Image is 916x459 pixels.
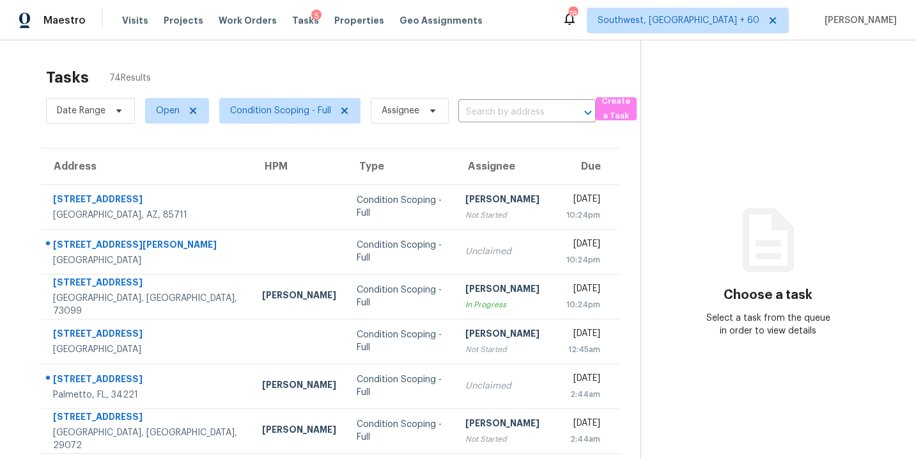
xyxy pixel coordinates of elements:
[458,102,560,122] input: Search by address
[566,282,600,298] div: [DATE]
[566,327,600,343] div: [DATE]
[346,149,455,184] th: Type
[262,289,336,305] div: [PERSON_NAME]
[455,149,556,184] th: Assignee
[566,298,600,311] div: 10:24pm
[292,16,319,25] span: Tasks
[53,410,242,426] div: [STREET_ADDRESS]
[156,104,180,117] span: Open
[596,97,637,120] button: Create a Task
[164,14,203,27] span: Projects
[53,238,242,254] div: [STREET_ADDRESS][PERSON_NAME]
[579,104,597,122] button: Open
[357,328,445,354] div: Condition Scoping - Full
[53,389,242,401] div: Palmetto, FL, 34221
[465,193,546,209] div: [PERSON_NAME]
[566,238,600,254] div: [DATE]
[566,433,600,446] div: 2:44am
[465,245,546,258] div: Unclaimed
[819,14,897,27] span: [PERSON_NAME]
[53,209,242,221] div: [GEOGRAPHIC_DATA], AZ, 85711
[566,372,600,388] div: [DATE]
[465,282,546,298] div: [PERSON_NAME]
[357,194,445,220] div: Condition Scoping - Full
[724,289,812,302] h3: Choose a task
[357,373,445,399] div: Condition Scoping - Full
[566,254,600,266] div: 10:24pm
[109,72,151,85] span: 74 Results
[465,327,546,343] div: [PERSON_NAME]
[230,104,331,117] span: Condition Scoping - Full
[53,276,242,292] div: [STREET_ADDRESS]
[262,378,336,394] div: [PERSON_NAME]
[465,343,546,356] div: Not Started
[43,14,86,27] span: Maestro
[465,298,546,311] div: In Progress
[57,104,105,117] span: Date Range
[46,71,89,84] h2: Tasks
[357,239,445,264] div: Condition Scoping - Full
[357,418,445,444] div: Condition Scoping - Full
[465,417,546,433] div: [PERSON_NAME]
[262,423,336,439] div: [PERSON_NAME]
[465,380,546,392] div: Unclaimed
[704,312,832,337] div: Select a task from the queue in order to view details
[598,14,759,27] span: Southwest, [GEOGRAPHIC_DATA] + 60
[556,149,620,184] th: Due
[465,433,546,446] div: Not Started
[602,94,630,124] span: Create a Task
[122,14,148,27] span: Visits
[311,10,322,22] div: 5
[566,193,600,209] div: [DATE]
[53,254,242,267] div: [GEOGRAPHIC_DATA]
[252,149,346,184] th: HPM
[566,343,600,356] div: 12:45am
[566,388,600,401] div: 2:44am
[53,373,242,389] div: [STREET_ADDRESS]
[41,149,252,184] th: Address
[219,14,277,27] span: Work Orders
[357,284,445,309] div: Condition Scoping - Full
[53,193,242,209] div: [STREET_ADDRESS]
[53,327,242,343] div: [STREET_ADDRESS]
[566,417,600,433] div: [DATE]
[53,343,242,356] div: [GEOGRAPHIC_DATA]
[465,209,546,221] div: Not Started
[568,8,577,20] div: 788
[53,426,242,452] div: [GEOGRAPHIC_DATA], [GEOGRAPHIC_DATA], 29072
[566,209,600,221] div: 10:24pm
[400,14,483,27] span: Geo Assignments
[382,104,419,117] span: Assignee
[334,14,384,27] span: Properties
[53,292,242,318] div: [GEOGRAPHIC_DATA], [GEOGRAPHIC_DATA], 73099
